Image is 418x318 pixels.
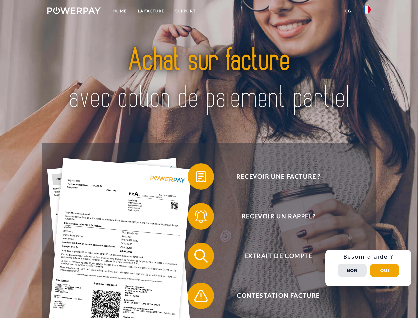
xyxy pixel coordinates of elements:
a: Support [170,5,201,17]
img: fr [363,6,371,14]
button: Extrait de compte [188,243,360,269]
img: qb_bell.svg [193,208,209,225]
img: qb_bill.svg [193,168,209,185]
span: Contestation Facture [197,283,359,309]
button: Recevoir un rappel? [188,203,360,230]
button: Non [338,264,367,277]
img: title-powerpay_fr.svg [63,32,355,127]
span: Recevoir une facture ? [197,163,359,190]
img: qb_search.svg [193,248,209,264]
a: LA FACTURE [132,5,170,17]
span: Recevoir un rappel? [197,203,359,230]
img: qb_warning.svg [193,288,209,304]
button: Oui [370,264,399,277]
button: Recevoir une facture ? [188,163,360,190]
a: CG [340,5,357,17]
span: Extrait de compte [197,243,359,269]
a: Home [108,5,132,17]
h3: Besoin d’aide ? [329,254,407,260]
button: Contestation Facture [188,283,360,309]
img: logo-powerpay-white.svg [47,7,101,14]
div: Schnellhilfe [325,250,411,286]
